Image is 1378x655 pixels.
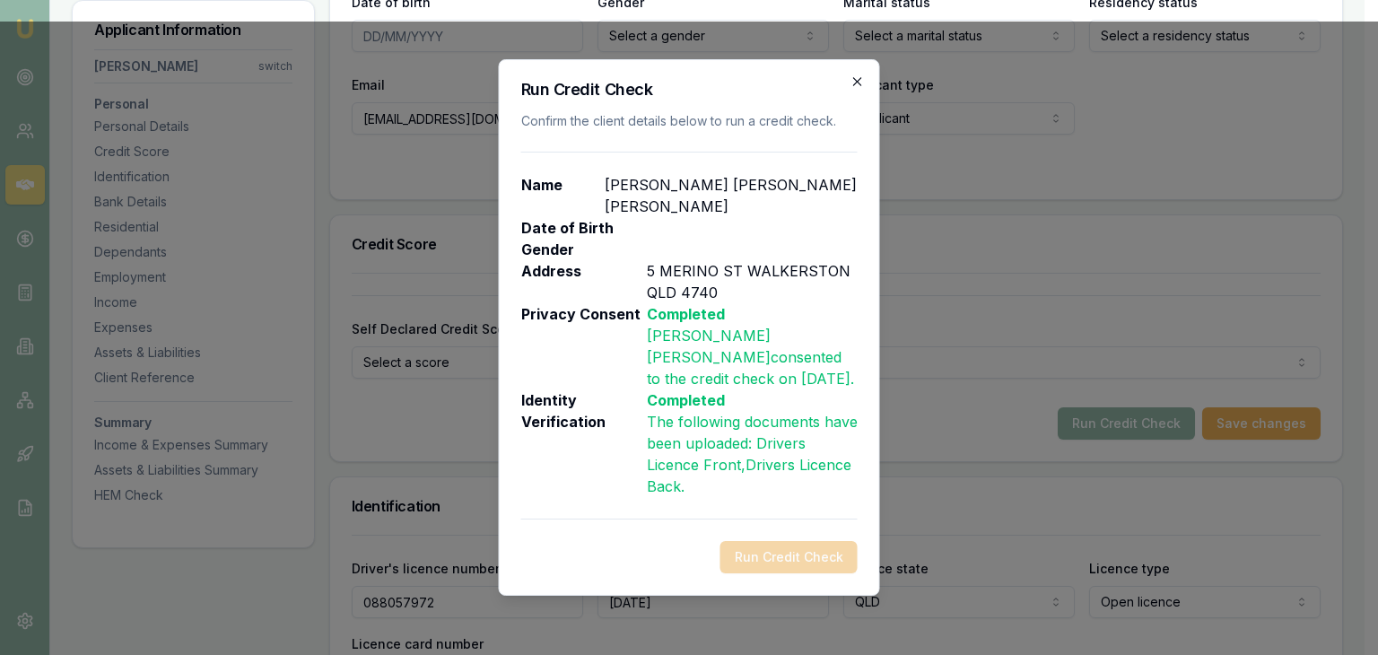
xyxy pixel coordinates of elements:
[647,303,858,325] p: Completed
[647,411,858,497] p: The following documents have been uploaded: .
[647,325,858,389] p: [PERSON_NAME] [PERSON_NAME] consented to the credit check on [DATE] .
[521,260,647,303] p: Address
[521,389,647,497] p: Identity Verification
[521,303,647,389] p: Privacy Consent
[647,260,858,303] p: 5 MERINO ST WALKERSTON QLD 4740
[521,217,647,239] p: Date of Birth
[647,456,851,495] span: , Drivers Licence Back
[647,389,858,411] p: Completed
[521,112,858,130] p: Confirm the client details below to run a credit check.
[605,174,858,217] p: [PERSON_NAME] [PERSON_NAME] [PERSON_NAME]
[521,239,647,260] p: Gender
[521,82,858,98] h2: Run Credit Check
[521,174,605,217] p: Name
